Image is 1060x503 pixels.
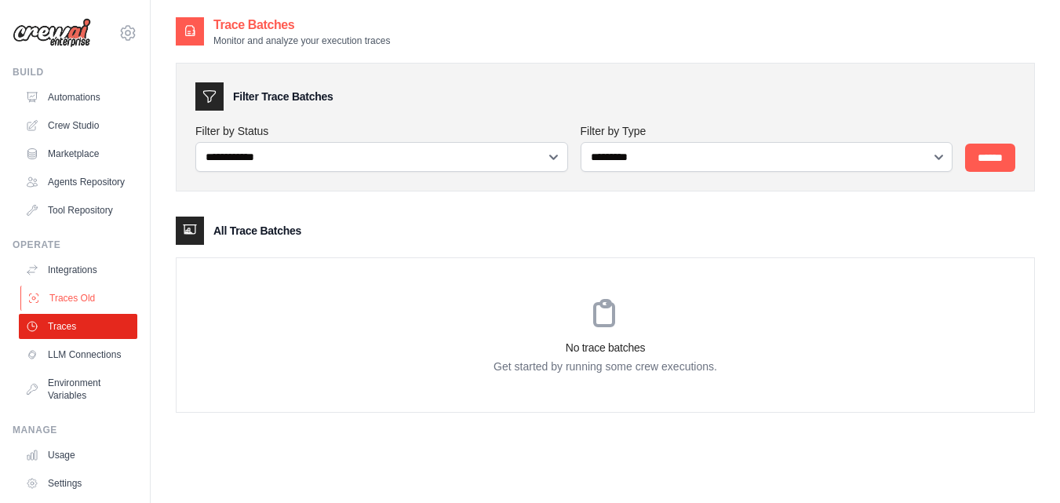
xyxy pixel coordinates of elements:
a: Traces Old [20,286,139,311]
label: Filter by Type [581,123,953,139]
h3: No trace batches [177,340,1034,355]
a: LLM Connections [19,342,137,367]
h3: Filter Trace Batches [233,89,333,104]
p: Monitor and analyze your execution traces [213,35,390,47]
a: Automations [19,85,137,110]
h2: Trace Batches [213,16,390,35]
a: Settings [19,471,137,496]
a: Environment Variables [19,370,137,408]
p: Get started by running some crew executions. [177,359,1034,374]
a: Agents Repository [19,169,137,195]
label: Filter by Status [195,123,568,139]
h3: All Trace Batches [213,223,301,239]
div: Operate [13,239,137,251]
a: Integrations [19,257,137,282]
div: Manage [13,424,137,436]
a: Marketplace [19,141,137,166]
a: Tool Repository [19,198,137,223]
img: Logo [13,18,91,48]
a: Usage [19,443,137,468]
a: Traces [19,314,137,339]
div: Build [13,66,137,78]
a: Crew Studio [19,113,137,138]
